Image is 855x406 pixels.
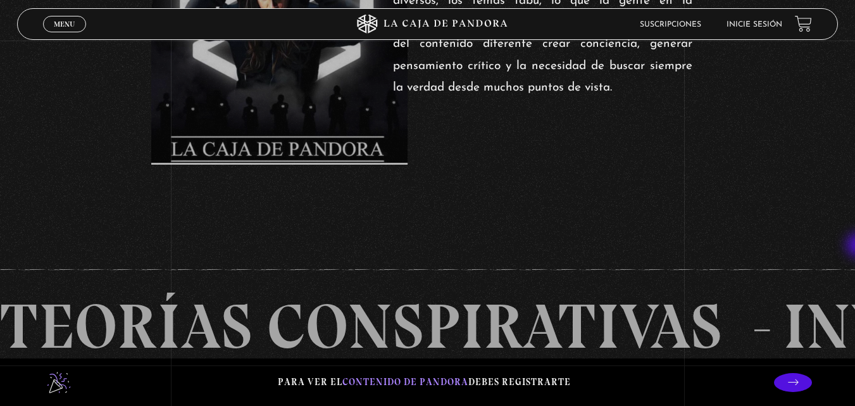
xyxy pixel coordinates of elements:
[54,20,75,28] span: Menu
[278,374,571,391] p: Para ver el debes registrarte
[640,21,701,29] a: Suscripciones
[49,31,79,40] span: Cerrar
[342,376,468,388] span: contenido de Pandora
[727,21,782,29] a: Inicie sesión
[795,15,812,32] a: View your shopping cart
